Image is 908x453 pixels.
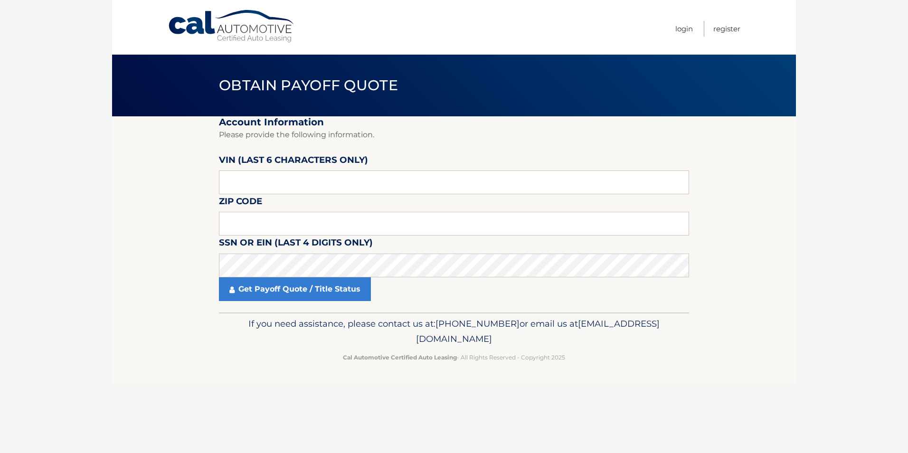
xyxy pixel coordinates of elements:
span: [PHONE_NUMBER] [435,318,520,329]
p: - All Rights Reserved - Copyright 2025 [225,352,683,362]
a: Get Payoff Quote / Title Status [219,277,371,301]
strong: Cal Automotive Certified Auto Leasing [343,354,457,361]
p: If you need assistance, please contact us at: or email us at [225,316,683,347]
label: VIN (last 6 characters only) [219,153,368,170]
a: Login [675,21,693,37]
a: Register [713,21,740,37]
a: Cal Automotive [168,9,296,43]
p: Please provide the following information. [219,128,689,142]
span: Obtain Payoff Quote [219,76,398,94]
label: SSN or EIN (last 4 digits only) [219,236,373,253]
label: Zip Code [219,194,262,212]
h2: Account Information [219,116,689,128]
